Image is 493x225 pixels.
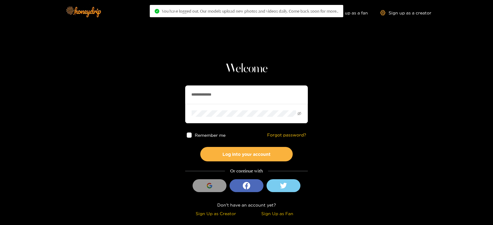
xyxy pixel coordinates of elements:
div: Don't have an account yet? [185,201,308,208]
button: Log into your account [200,147,293,161]
a: Sign up as a fan [326,10,368,15]
span: check-circle [155,9,159,14]
a: Forgot password? [267,132,306,138]
h1: Welcome [185,61,308,76]
div: Sign Up as Fan [248,210,306,217]
a: Sign up as a creator [380,10,431,15]
div: Or continue with [185,168,308,175]
span: You have logged out. Our models upload new photos and videos daily. Come back soon for more.. [162,9,338,14]
span: eye-invisible [297,112,301,116]
span: Remember me [195,133,226,137]
div: Sign Up as Creator [187,210,245,217]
